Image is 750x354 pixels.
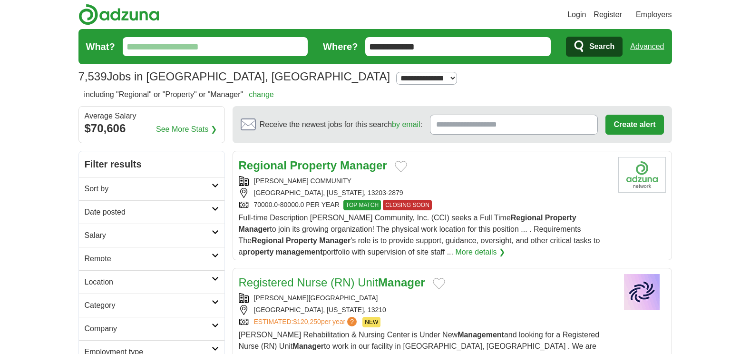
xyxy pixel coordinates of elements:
strong: Manager [319,236,351,245]
button: Add to favorite jobs [395,161,407,172]
a: Salary [79,224,224,247]
span: NEW [362,317,380,327]
a: Location [79,270,224,294]
a: Date posted [79,200,224,224]
span: ? [347,317,357,326]
div: [GEOGRAPHIC_DATA], [US_STATE], 13203-2879 [239,188,611,198]
strong: Manager [340,159,387,172]
div: [PERSON_NAME][GEOGRAPHIC_DATA] [239,293,611,303]
strong: Regional [252,236,284,245]
a: Employers [636,9,672,20]
button: Create alert [605,115,663,135]
span: CLOSING SOON [383,200,432,210]
a: by email [392,120,420,128]
button: Add to favorite jobs [433,278,445,289]
h2: Date posted [85,206,212,218]
h2: Company [85,323,212,334]
img: Company logo [618,274,666,310]
a: Regional Property Manager [239,159,387,172]
h2: Location [85,276,212,288]
button: Search [566,37,623,57]
strong: Manager [239,225,270,233]
h2: Category [85,300,212,311]
a: Sort by [79,177,224,200]
h2: Salary [85,230,212,241]
div: $70,606 [85,120,219,137]
span: 7,539 [78,68,107,85]
h2: including "Regional" or "Property" or "Manager" [84,89,274,100]
a: More details ❯ [455,246,505,258]
strong: Regional [239,159,287,172]
strong: Property [286,236,317,245]
div: [GEOGRAPHIC_DATA], [US_STATE], 13210 [239,305,611,315]
strong: Regional [511,214,543,222]
h2: Remote [85,253,212,265]
span: $120,250 [293,318,321,325]
a: Registered Nurse (RN) UnitManager [239,276,425,289]
a: Login [567,9,586,20]
a: Advanced [630,37,664,56]
strong: property [243,248,273,256]
strong: management [276,248,323,256]
span: Receive the newest jobs for this search : [260,119,422,130]
a: Category [79,294,224,317]
a: See More Stats ❯ [156,124,217,135]
span: Search [589,37,614,56]
label: Where? [323,39,358,54]
span: TOP MATCH [343,200,381,210]
h2: Sort by [85,183,212,195]
a: Company [79,317,224,340]
img: Company logo [618,157,666,193]
a: Remote [79,247,224,270]
strong: Management [458,331,504,339]
div: Average Salary [85,112,219,120]
strong: Manager [378,276,425,289]
a: change [249,90,274,98]
strong: Manager [292,342,324,350]
a: Register [594,9,622,20]
h1: Jobs in [GEOGRAPHIC_DATA], [GEOGRAPHIC_DATA] [78,70,390,83]
strong: Property [290,159,337,172]
span: Full-time Description [PERSON_NAME] Community, Inc. (CCI) seeks a Full Time to join its growing o... [239,214,600,256]
a: ESTIMATED:$120,250per year? [254,317,359,327]
strong: Property [545,214,576,222]
h2: Filter results [79,151,224,177]
img: Adzuna logo [78,4,159,25]
label: What? [86,39,115,54]
div: 70000.0-80000.0 PER YEAR [239,200,611,210]
div: [PERSON_NAME] COMMUNITY [239,176,611,186]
